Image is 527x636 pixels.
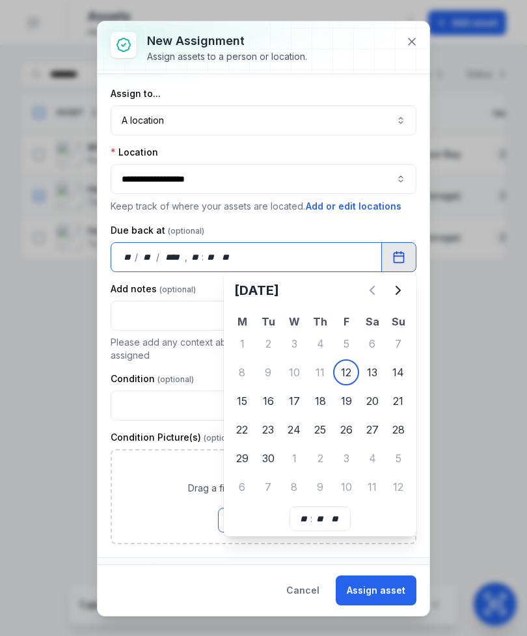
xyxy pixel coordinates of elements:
[255,417,281,443] div: 23
[135,251,139,264] div: /
[385,417,411,443] div: 28
[385,474,411,500] div: Sunday 12 October 2025
[229,314,255,329] th: M
[333,331,359,357] div: 5
[310,512,314,525] div: :
[359,277,385,303] button: Previous
[385,388,411,414] div: 21
[281,474,307,500] div: 8
[147,50,307,63] div: Assign assets to a person or location.
[189,251,202,264] div: hour,
[333,388,359,414] div: 19
[359,474,385,500] div: 11
[281,388,307,414] div: 17
[307,474,333,500] div: Thursday 9 October 2025
[255,388,281,414] div: Tuesday 16 September 2025
[307,445,333,471] div: 2
[281,445,307,471] div: Wednesday 1 October 2025
[185,251,189,264] div: ,
[147,32,307,50] h3: New assignment
[333,331,359,357] div: Friday 5 September 2025
[156,251,161,264] div: /
[255,417,281,443] div: Tuesday 23 September 2025
[202,251,205,264] div: :
[281,331,307,357] div: Wednesday 3 September 2025
[229,388,255,414] div: Monday 15 September 2025
[111,224,204,237] label: Due back at
[385,388,411,414] div: Sunday 21 September 2025
[275,575,331,605] button: Cancel
[307,359,333,385] div: 11
[255,331,281,357] div: Tuesday 2 September 2025
[229,314,411,501] table: September 2025
[281,445,307,471] div: 1
[281,388,307,414] div: Wednesday 17 September 2025
[255,445,281,471] div: 30
[229,359,255,385] div: Monday 8 September 2025
[385,445,411,471] div: 5
[255,359,281,385] div: 9
[307,359,333,385] div: Thursday 11 September 2025
[122,251,135,264] div: day,
[307,314,333,329] th: Th
[385,331,411,357] div: Sunday 7 September 2025
[111,563,161,579] span: Assets
[307,388,333,414] div: Thursday 18 September 2025
[385,331,411,357] div: 7
[307,417,333,443] div: Thursday 25 September 2025
[111,283,196,296] label: Add notes
[336,575,416,605] button: Assign asset
[281,474,307,500] div: Wednesday 8 October 2025
[255,359,281,385] div: Tuesday 9 September 2025
[305,199,402,214] button: Add or edit locations
[359,388,385,414] div: Saturday 20 September 2025
[333,359,359,385] div: Today, Friday 12 September 2025, First available date
[111,199,416,214] p: Keep track of where your assets are located.
[218,508,309,532] button: Browse Files
[111,146,158,159] label: Location
[255,388,281,414] div: 16
[359,474,385,500] div: Saturday 11 October 2025
[111,87,161,100] label: Assign to...
[385,314,411,329] th: Su
[229,474,255,500] div: Monday 6 October 2025
[307,331,333,357] div: Thursday 4 September 2025
[314,512,327,525] div: minute,
[281,359,307,385] div: Wednesday 10 September 2025
[148,563,161,579] div: 1
[229,331,255,357] div: 1
[307,331,333,357] div: 4
[381,242,416,272] button: Calendar
[333,474,359,500] div: 10
[229,417,255,443] div: 22
[229,277,411,501] div: September 2025
[307,417,333,443] div: 25
[359,445,385,471] div: Saturday 4 October 2025
[205,251,218,264] div: minute,
[333,359,359,385] div: 12
[229,445,255,471] div: Monday 29 September 2025
[111,336,416,362] p: Please add any context about the job / purpose of the assets being assigned
[333,445,359,471] div: 3
[281,417,307,443] div: Wednesday 24 September 2025
[359,331,385,357] div: Saturday 6 September 2025
[281,417,307,443] div: 24
[219,251,234,264] div: am/pm,
[359,331,385,357] div: 6
[359,314,385,329] th: Sa
[111,431,240,444] label: Condition Picture(s)
[333,417,359,443] div: 26
[385,417,411,443] div: Sunday 28 September 2025
[255,474,281,500] div: 7
[307,388,333,414] div: 18
[328,512,342,525] div: am/pm,
[281,314,307,329] th: W
[188,482,340,495] span: Drag a file here, or click to browse.
[229,331,255,357] div: Monday 1 September 2025
[111,372,194,385] label: Condition
[333,314,359,329] th: F
[161,251,185,264] div: year,
[333,474,359,500] div: Friday 10 October 2025
[385,445,411,471] div: Sunday 5 October 2025
[255,445,281,471] div: Tuesday 30 September 2025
